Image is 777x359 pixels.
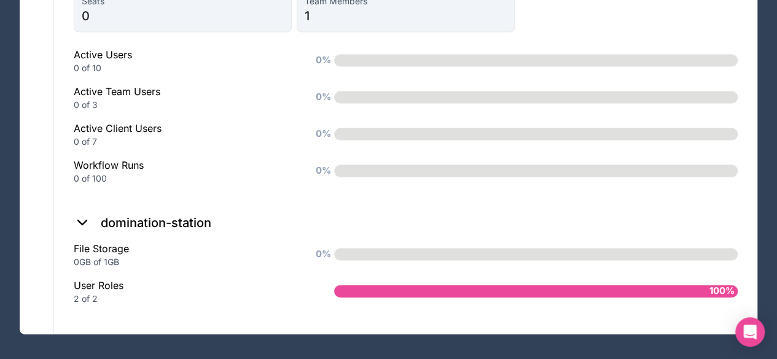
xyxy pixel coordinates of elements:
[74,256,295,268] div: 0GB of 1GB
[74,158,295,185] div: Workflow Runs
[313,244,334,264] span: 0%
[74,293,295,305] div: 2 of 2
[74,241,295,268] div: File Storage
[74,62,295,74] div: 0 of 10
[305,7,507,25] span: 1
[82,7,284,25] span: 0
[74,172,295,185] div: 0 of 100
[313,50,334,71] span: 0%
[706,281,738,301] span: 100%
[74,47,295,74] div: Active Users
[74,99,295,111] div: 0 of 3
[735,317,765,347] div: Open Intercom Messenger
[101,214,211,231] h2: domination-station
[74,84,295,111] div: Active Team Users
[313,124,334,144] span: 0%
[313,87,334,107] span: 0%
[74,278,295,305] div: User Roles
[313,161,334,181] span: 0%
[74,121,295,148] div: Active Client Users
[74,136,295,148] div: 0 of 7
